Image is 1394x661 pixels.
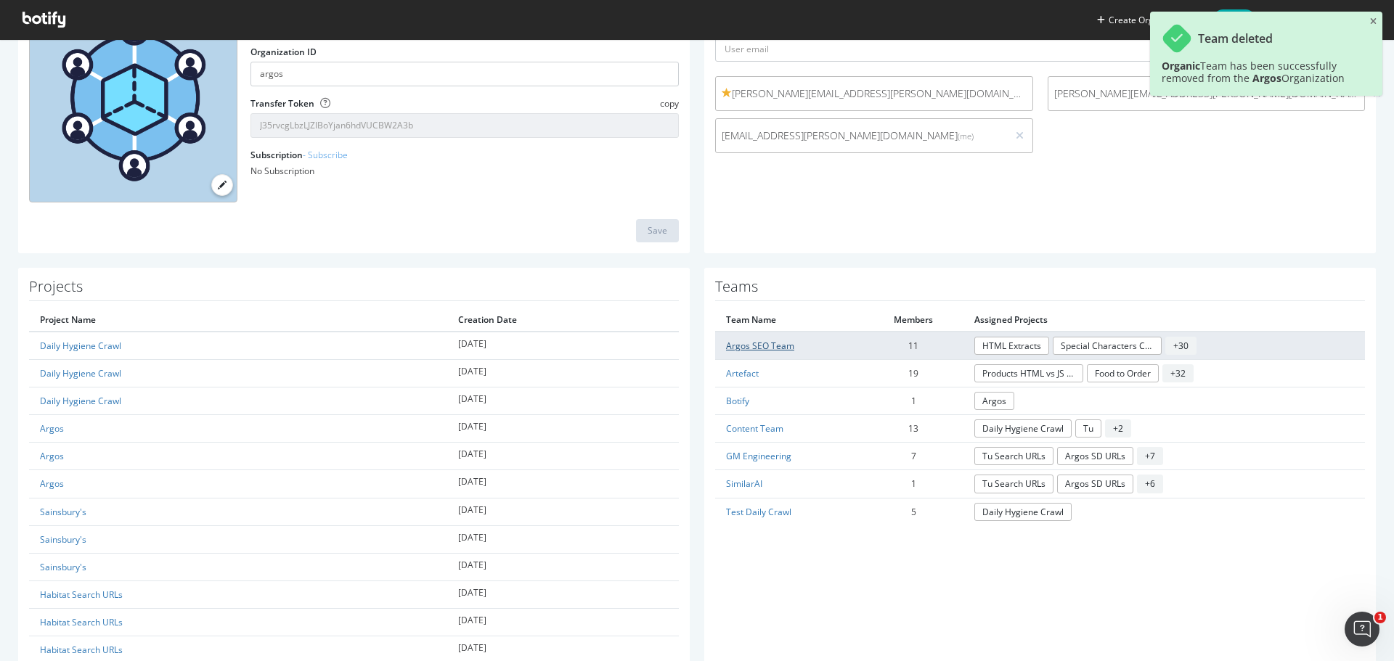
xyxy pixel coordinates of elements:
[1057,475,1133,493] a: Argos SD URLs
[1345,612,1379,646] iframe: Intercom live chat
[722,128,1001,143] span: [EMAIL_ADDRESS][PERSON_NAME][DOMAIN_NAME]
[726,477,762,490] a: SimilarAI
[974,419,1072,438] a: Daily Hygiene Crawl
[974,447,1053,465] a: Tu Search URLs
[40,450,64,462] a: Argos
[447,609,679,636] td: [DATE]
[1057,447,1133,465] a: Argos SD URLs
[974,392,1014,410] a: Argos
[250,62,679,86] input: Organization ID
[1054,86,1359,101] span: [PERSON_NAME][EMAIL_ADDRESS][PERSON_NAME][DOMAIN_NAME]
[974,364,1083,382] a: Products HTML vs JS Test
[1075,419,1101,438] a: Tu
[447,553,679,580] td: [DATE]
[1096,13,1191,27] button: Create Organization
[974,337,1049,355] a: HTML Extracts
[447,415,679,443] td: [DATE]
[447,498,679,525] td: [DATE]
[29,308,447,332] th: Project Name
[40,477,64,490] a: Argos
[250,149,348,161] label: Subscription
[1165,337,1197,355] span: + 30
[40,533,86,546] a: Sainsbury's
[1105,419,1131,438] span: + 2
[963,308,1365,332] th: Assigned Projects
[863,387,963,414] td: 1
[636,219,679,242] button: Save
[40,506,86,518] a: Sainsbury's
[1053,337,1162,355] a: Special Characters Crawl
[250,97,314,110] label: Transfer Token
[715,37,1365,62] input: User email
[863,498,963,525] td: 5
[863,308,963,332] th: Members
[660,97,679,110] span: copy
[1137,447,1163,465] span: + 7
[722,86,1027,101] span: [PERSON_NAME][EMAIL_ADDRESS][PERSON_NAME][DOMAIN_NAME]
[1162,59,1200,73] b: Organic
[447,470,679,498] td: [DATE]
[1162,364,1194,382] span: + 32
[863,415,963,443] td: 13
[726,422,783,435] a: Content Team
[447,580,679,608] td: [DATE]
[447,359,679,387] td: [DATE]
[726,506,791,518] a: Test Daily Crawl
[1213,9,1255,29] span: Help
[863,443,963,470] td: 7
[726,340,794,352] a: Argos SEO Team
[303,149,348,161] a: - Subscribe
[1374,612,1386,623] span: 1
[40,367,121,379] a: Daily Hygiene Crawl
[863,470,963,498] td: 1
[1266,8,1387,31] button: [PERSON_NAME]
[40,422,64,435] a: Argos
[40,616,123,628] a: Habitat Search URLs
[1252,71,1281,85] b: Argos
[250,165,679,177] div: No Subscription
[40,340,121,352] a: Daily Hygiene Crawl
[1137,475,1163,493] span: + 6
[447,387,679,414] td: [DATE]
[1087,364,1159,382] a: Food to Order
[1370,17,1377,26] div: close toast
[863,332,963,360] td: 11
[648,224,667,237] div: Save
[715,279,1365,301] h1: Teams
[40,588,123,601] a: Habitat Search URLs
[1198,32,1273,46] div: Team deleted
[958,131,974,141] small: (me)
[29,279,679,301] h1: Projects
[974,503,1072,521] a: Daily Hygiene Crawl
[1162,59,1345,85] span: Team has been successfully removed from the Organization
[40,395,121,407] a: Daily Hygiene Crawl
[726,450,791,462] a: GM Engineering
[40,561,86,573] a: Sainsbury's
[447,525,679,553] td: [DATE]
[726,395,749,407] a: Botify
[447,308,679,332] th: Creation Date
[447,332,679,360] td: [DATE]
[974,475,1053,493] a: Tu Search URLs
[726,367,759,379] a: Artefact
[863,359,963,387] td: 19
[715,308,863,332] th: Team Name
[250,46,317,58] label: Organization ID
[40,644,123,656] a: Habitat Search URLs
[447,443,679,470] td: [DATE]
